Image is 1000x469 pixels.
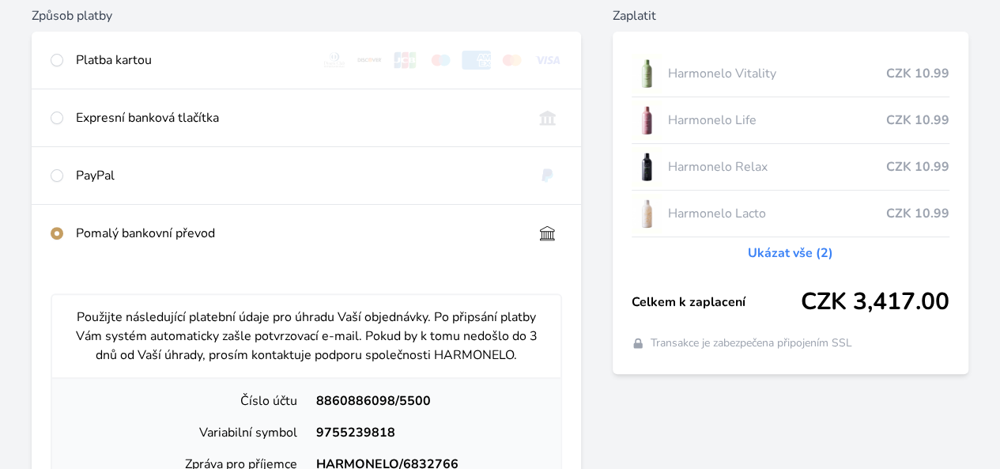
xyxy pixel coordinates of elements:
[668,157,886,176] span: Harmonelo Relax
[632,293,801,312] span: Celkem k zaplacení
[801,288,949,316] span: CZK 3,417.00
[886,111,949,130] span: CZK 10.99
[65,308,548,365] p: Použijte následující platební údaje pro úhradu Vaší objednávky. Po připsání platby Vám systém aut...
[886,204,949,223] span: CZK 10.99
[76,51,308,70] div: Platba kartou
[668,111,886,130] span: Harmonelo Life
[533,224,562,243] img: bankTransfer_IBAN.svg
[651,335,852,351] span: Transakce je zabezpečena připojením SSL
[307,423,549,442] div: 9755239818
[65,391,307,410] div: Číslo účtu
[632,194,662,233] img: CLEAN_LACTO_se_stinem_x-hi-lo.jpg
[533,51,562,70] img: visa.svg
[613,6,968,25] h6: Zaplatit
[748,244,833,263] a: Ukázat vše (2)
[632,54,662,93] img: CLEAN_VITALITY_se_stinem_x-lo.jpg
[886,64,949,83] span: CZK 10.99
[76,166,520,185] div: PayPal
[668,64,886,83] span: Harmonelo Vitality
[320,51,349,70] img: diners.svg
[886,157,949,176] span: CZK 10.99
[391,51,420,70] img: jcb.svg
[462,51,491,70] img: amex.svg
[632,147,662,187] img: CLEAN_RELAX_se_stinem_x-lo.jpg
[76,224,520,243] div: Pomalý bankovní převod
[355,51,384,70] img: discover.svg
[65,423,307,442] div: Variabilní symbol
[32,6,581,25] h6: Způsob platby
[533,166,562,185] img: paypal.svg
[668,204,886,223] span: Harmonelo Lacto
[426,51,455,70] img: maestro.svg
[632,100,662,140] img: CLEAN_LIFE_se_stinem_x-lo.jpg
[307,391,549,410] div: 8860886098/5500
[533,108,562,127] img: onlineBanking_CZ.svg
[76,108,520,127] div: Expresní banková tlačítka
[497,51,526,70] img: mc.svg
